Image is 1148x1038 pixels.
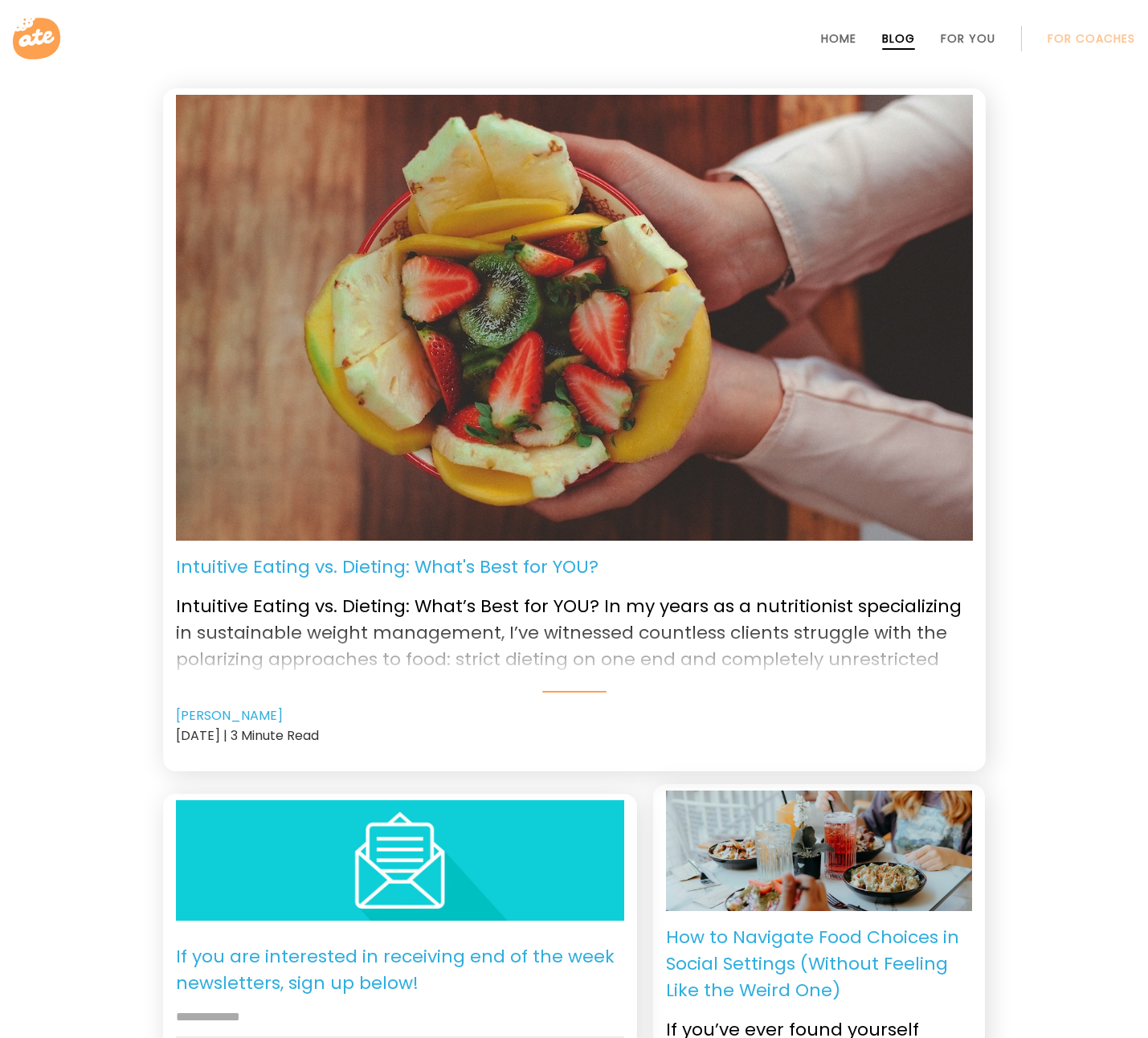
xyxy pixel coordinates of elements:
[821,32,856,45] a: Home
[176,554,599,580] p: Intuitive Eating vs. Dieting: What's Best for YOU?
[176,934,624,1006] p: If you are interested in receiving end of the week newsletters, sign up below!
[666,791,972,911] a: Social Eating. Image: Pexels - thecactusena ‎
[1048,32,1135,45] a: For Coaches
[176,580,973,670] p: Intuitive Eating vs. Dieting: What’s Best for YOU? In my years as a nutritionist specializing in ...
[176,775,624,945] img: Smiley face
[176,554,973,693] a: Intuitive Eating vs. Dieting: What's Best for YOU? Intuitive Eating vs. Dieting: What’s Best for ...
[176,95,973,541] img: Intuitive Eating. Image: Unsplash-giancarlo-duarte
[666,924,972,1003] p: How to Navigate Food Choices in Social Settings (Without Feeling Like the Weird One)
[176,725,973,746] div: [DATE] | 3 Minute Read
[882,32,915,45] a: Blog
[176,706,283,725] a: [PERSON_NAME]
[666,766,972,936] img: Social Eating. Image: Pexels - thecactusena ‎
[941,32,995,45] a: For You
